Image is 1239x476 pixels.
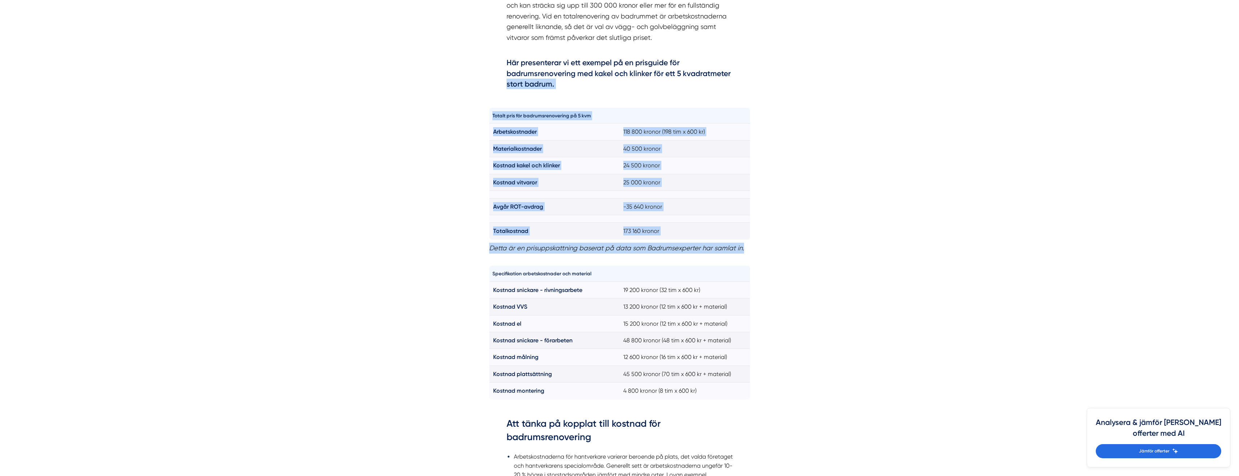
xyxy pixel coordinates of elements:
[620,281,750,298] td: 19 200 kronor (32 tim x 600 kr)
[489,266,620,281] th: Specifikation arbetskostnader och material
[620,383,750,399] td: 4 800 kronor (8 tim x 600 kr)
[493,320,521,327] strong: Kostnad el
[493,227,528,234] strong: Totalkostnad
[493,179,537,186] strong: Kostnad vitvaror
[1096,417,1221,444] h4: Analysera & jämför [PERSON_NAME] offerter med AI
[489,244,744,252] em: Detta är en prisuppskattning baserat på data som Badrumsexperter har samlat in.
[493,128,537,135] strong: Arbetskostnader
[507,417,733,447] h3: Att tänka på kopplat till kostnad för badrumsrenovering
[493,162,560,169] strong: Kostnad kakel och klinker
[620,349,750,366] td: 12 600 kronor (16 tim x 600 kr + material)
[620,157,750,174] td: 24 500 kronor
[493,354,538,360] strong: Kostnad målning
[493,337,573,344] strong: Kostnad snickare - förarbeten
[489,108,620,124] th: Totalt pris för badrumsrenovering på 5 kvm
[620,223,750,239] td: 173 160 kronor
[1096,444,1221,458] a: Jämför offerter
[620,124,750,140] td: 118 800 kronor (198 tim x 600 kr)
[620,298,750,315] td: 13 200 kronor (12 tim x 600 kr + material)
[493,387,544,394] strong: Kostnad montering
[620,315,750,332] td: 15 200 kronor (12 tim x 600 kr + material)
[493,371,552,377] strong: Kostnad plattsättning
[493,303,527,310] strong: Kostnad VVS
[620,199,750,215] td: -35 640 kronor
[620,140,750,157] td: 40 500 kronor
[493,203,543,210] strong: Avgår ROT-avdrag
[1139,448,1169,455] span: Jämför offerter
[507,57,733,92] h4: Här presenterar vi ett exempel på en prisguide för badrumsrenovering med kakel och klinker för et...
[620,366,750,382] td: 45 500 kronor (70 tim x 600 kr + material)
[620,174,750,191] td: 25 000 kronor
[493,287,582,293] strong: Kostnad snickare - rivningsarbete
[493,145,542,152] strong: Materialkostnader
[620,332,750,349] td: 48 800 kronor (48 tim x 600 kr + material)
